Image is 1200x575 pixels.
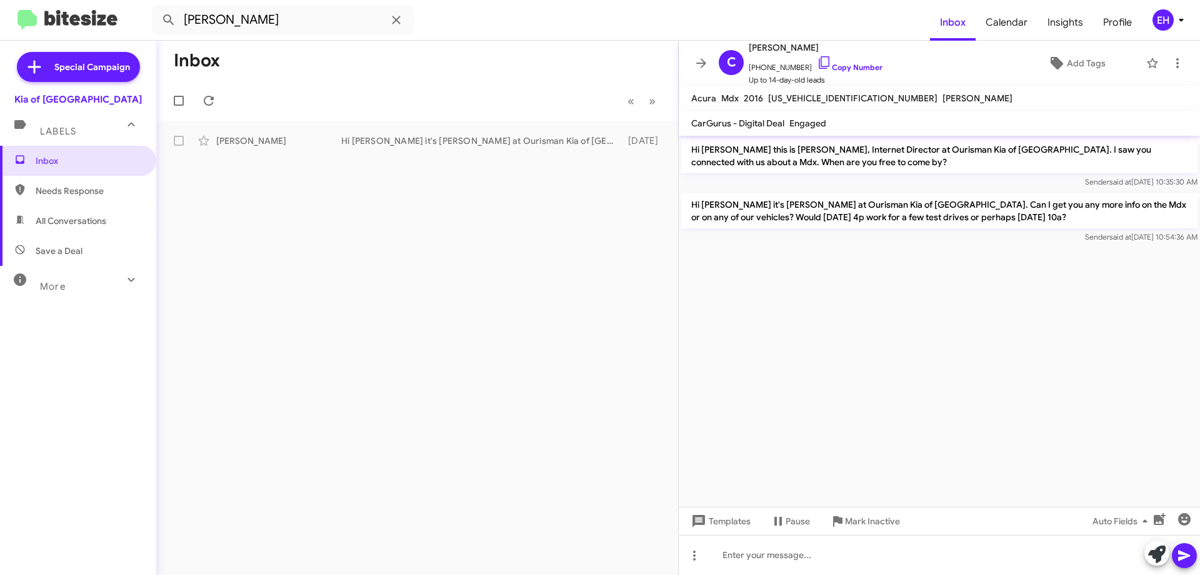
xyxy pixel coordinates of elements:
a: Special Campaign [17,52,140,82]
button: Mark Inactive [820,510,910,532]
p: Hi [PERSON_NAME] it's [PERSON_NAME] at Ourisman Kia of [GEOGRAPHIC_DATA]. Can I get you any more ... [681,193,1197,228]
span: « [627,93,634,109]
span: Acura [691,93,716,104]
span: Inbox [36,155,142,167]
span: said at [1109,232,1131,242]
span: Auto Fields [1092,510,1152,532]
button: Next [641,88,663,114]
div: [PERSON_NAME] [216,135,341,147]
span: said at [1109,177,1131,186]
span: Needs Response [36,185,142,197]
span: Save a Deal [36,245,82,257]
h1: Inbox [174,51,220,71]
button: Add Tags [1012,52,1140,74]
button: Pause [761,510,820,532]
div: [DATE] [622,135,668,147]
a: Inbox [930,4,976,41]
span: Add Tags [1067,52,1106,74]
span: [US_VEHICLE_IDENTIFICATION_NUMBER] [768,93,937,104]
span: Engaged [789,118,826,129]
span: C [727,53,736,73]
div: Kia of [GEOGRAPHIC_DATA] [14,93,142,106]
span: Mdx [721,93,739,104]
div: EH [1152,9,1174,31]
span: Sender [DATE] 10:54:36 AM [1085,232,1197,242]
a: Insights [1037,4,1093,41]
span: Templates [689,510,751,532]
span: 2016 [744,93,763,104]
span: Up to 14-day-old leads [749,74,882,86]
a: Profile [1093,4,1142,41]
p: Hi [PERSON_NAME] this is [PERSON_NAME], Internet Director at Ourisman Kia of [GEOGRAPHIC_DATA]. I... [681,138,1197,173]
span: Mark Inactive [845,510,900,532]
span: [PERSON_NAME] [749,40,882,55]
span: Special Campaign [54,61,130,73]
button: Templates [679,510,761,532]
div: Hi [PERSON_NAME] it's [PERSON_NAME] at Ourisman Kia of [GEOGRAPHIC_DATA]. Can I get you any more ... [341,135,622,147]
span: All Conversations [36,215,106,227]
span: Sender [DATE] 10:35:30 AM [1085,177,1197,186]
span: Pause [786,510,810,532]
span: [PHONE_NUMBER] [749,55,882,74]
span: Labels [40,126,76,137]
button: EH [1142,9,1186,31]
button: Auto Fields [1082,510,1162,532]
span: [PERSON_NAME] [942,93,1012,104]
button: Previous [620,88,642,114]
a: Copy Number [817,63,882,72]
a: Calendar [976,4,1037,41]
span: More [40,281,66,292]
span: CarGurus - Digital Deal [691,118,784,129]
input: Search [151,5,414,35]
span: » [649,93,656,109]
nav: Page navigation example [621,88,663,114]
